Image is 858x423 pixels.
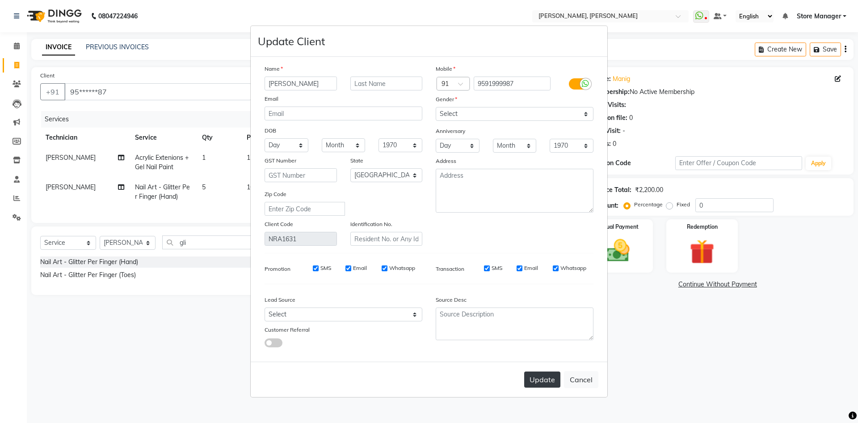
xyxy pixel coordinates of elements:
label: Transaction [436,265,464,273]
input: Enter Zip Code [265,202,345,216]
label: Promotion [265,265,290,273]
button: Cancel [564,371,598,388]
input: First Name [265,77,337,90]
h4: Update Client [258,33,325,49]
label: SMS [320,264,331,272]
label: Anniversary [436,127,465,135]
label: Client Code [265,220,293,228]
label: Email [353,264,367,272]
input: Mobile [474,77,551,90]
label: Email [265,95,278,103]
label: Source Desc [436,296,467,304]
label: Email [524,264,538,272]
input: Last Name [350,77,423,90]
label: Customer Referral [265,326,310,334]
input: Client Code [265,232,337,246]
button: Update [524,372,560,388]
label: Gender [436,95,457,103]
input: GST Number [265,168,337,182]
label: Whatsapp [389,264,415,272]
label: Address [436,157,456,165]
label: Lead Source [265,296,295,304]
label: Identification No. [350,220,392,228]
label: SMS [492,264,502,272]
label: GST Number [265,157,296,165]
label: Mobile [436,65,455,73]
input: Resident No. or Any Id [350,232,423,246]
label: Whatsapp [560,264,586,272]
label: State [350,157,363,165]
label: Zip Code [265,190,286,198]
label: DOB [265,127,276,135]
input: Email [265,107,422,120]
label: Name [265,65,283,73]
